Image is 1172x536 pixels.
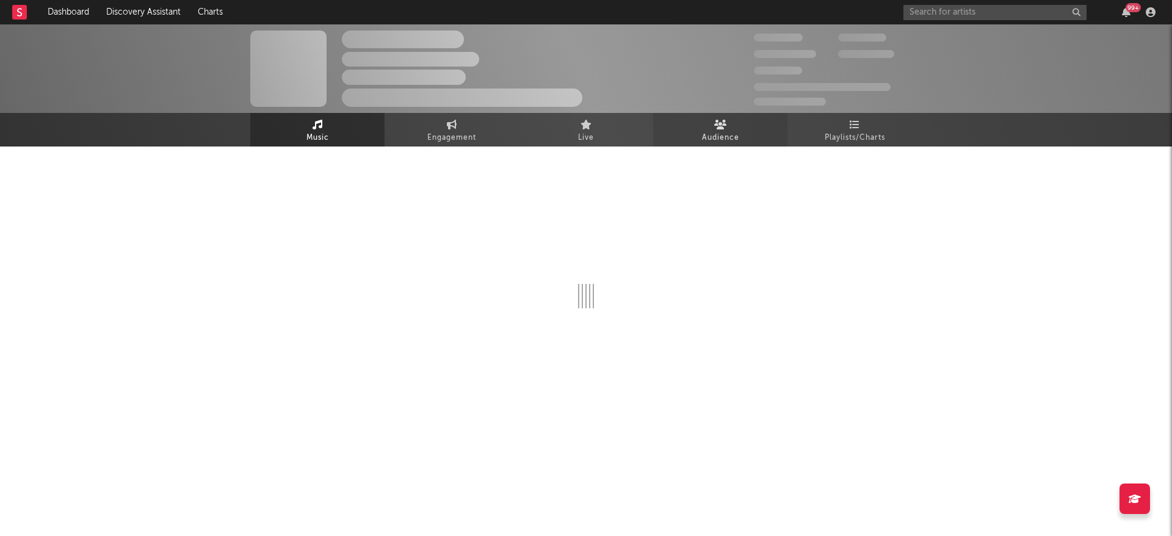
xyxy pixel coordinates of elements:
a: Engagement [385,113,519,147]
span: 50,000,000 [754,50,816,58]
span: 1,000,000 [838,50,894,58]
span: Playlists/Charts [825,131,885,145]
span: 100,000 [838,34,886,42]
span: Engagement [427,131,476,145]
a: Live [519,113,653,147]
a: Music [250,113,385,147]
span: Live [578,131,594,145]
a: Audience [653,113,787,147]
span: Music [306,131,329,145]
button: 99+ [1122,7,1130,17]
input: Search for artists [903,5,1087,20]
span: 50,000,000 Monthly Listeners [754,83,891,91]
span: 100,000 [754,67,802,74]
div: 99 + [1126,3,1141,12]
a: Playlists/Charts [787,113,922,147]
span: 300,000 [754,34,803,42]
span: Jump Score: 85.0 [754,98,826,106]
span: Audience [702,131,739,145]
